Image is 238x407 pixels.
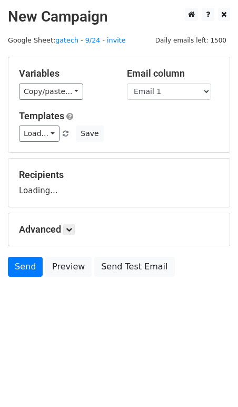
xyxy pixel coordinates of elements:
h5: Variables [19,68,111,79]
h5: Advanced [19,224,219,235]
div: Loading... [19,169,219,196]
small: Google Sheet: [8,36,126,44]
h5: Recipients [19,169,219,181]
a: Send [8,257,43,277]
a: Send Test Email [94,257,174,277]
a: Copy/paste... [19,84,83,100]
a: gatech - 9/24 - invite [55,36,125,44]
a: Load... [19,126,60,142]
a: Daily emails left: 1500 [152,36,230,44]
h5: Email column [127,68,219,79]
span: Daily emails left: 1500 [152,35,230,46]
a: Templates [19,110,64,121]
h2: New Campaign [8,8,230,26]
a: Preview [45,257,92,277]
button: Save [76,126,103,142]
